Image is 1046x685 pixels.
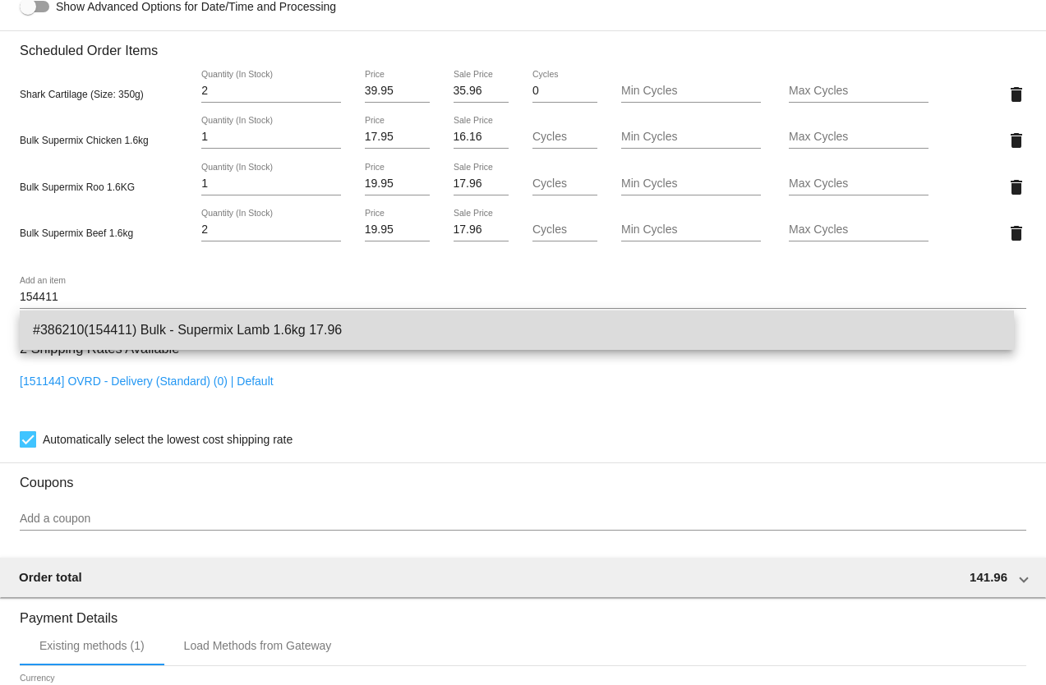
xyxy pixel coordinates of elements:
input: Price [365,223,430,237]
mat-icon: delete [1007,223,1026,243]
input: Add an item [20,291,1026,304]
h3: Payment Details [20,598,1026,626]
div: Load Methods from Gateway [184,639,332,652]
input: Max Cycles [789,131,928,144]
input: Quantity (In Stock) [201,223,341,237]
h3: Coupons [20,462,1026,490]
h3: Scheduled Order Items [20,30,1026,58]
span: Order total [19,570,82,584]
a: [151144] OVRD - Delivery (Standard) (0) | Default [20,375,274,388]
input: Sale Price [454,177,509,191]
input: Sale Price [454,223,509,237]
span: Automatically select the lowest cost shipping rate [43,430,293,449]
input: Add a coupon [20,513,1026,526]
input: Price [365,85,430,98]
input: Sale Price [454,85,509,98]
input: Quantity (In Stock) [201,85,341,98]
mat-icon: delete [1007,177,1026,197]
input: Min Cycles [621,131,761,144]
mat-icon: delete [1007,131,1026,150]
input: Max Cycles [789,85,928,98]
input: Max Cycles [789,223,928,237]
input: Cycles [532,223,597,237]
input: Min Cycles [621,223,761,237]
mat-icon: delete [1007,85,1026,104]
input: Min Cycles [621,177,761,191]
span: Bulk Supermix Chicken 1.6kg [20,135,149,146]
span: 141.96 [970,570,1007,584]
input: Quantity (In Stock) [201,177,341,191]
span: Shark Cartilage (Size: 350g) [20,89,144,100]
input: Cycles [532,131,597,144]
span: Bulk Supermix Roo 1.6KG [20,182,135,193]
input: Price [365,131,430,144]
span: #386210(154411) Bulk - Supermix Lamb 1.6kg 17.96 [33,310,1001,350]
input: Sale Price [454,131,509,144]
span: Bulk Supermix Beef 1.6kg [20,228,133,239]
div: Existing methods (1) [39,639,145,652]
input: Quantity (In Stock) [201,131,341,144]
input: Min Cycles [621,85,761,98]
input: Cycles [532,85,597,98]
input: Cycles [532,177,597,191]
input: Max Cycles [789,177,928,191]
input: Price [365,177,430,191]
